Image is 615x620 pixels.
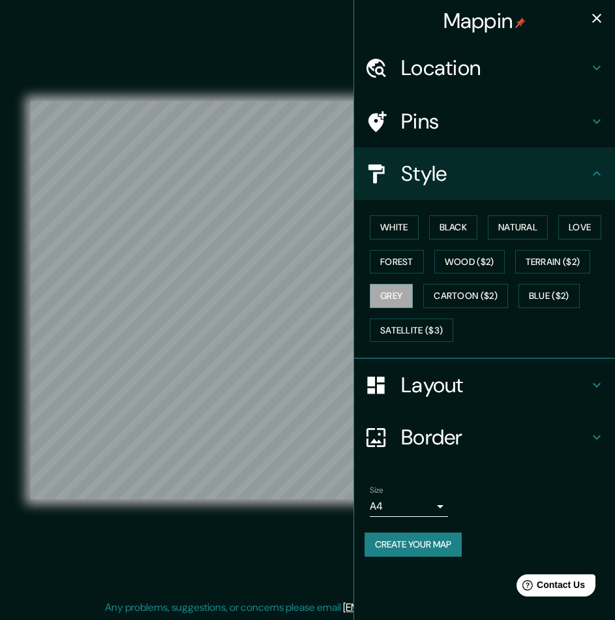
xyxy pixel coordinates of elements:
[401,424,589,450] h4: Border
[370,496,448,517] div: A4
[370,284,413,308] button: Grey
[401,108,589,134] h4: Pins
[370,318,453,343] button: Satellite ($3)
[443,8,526,34] h4: Mappin
[343,600,504,614] a: [EMAIL_ADDRESS][DOMAIN_NAME]
[354,359,615,411] div: Layout
[365,533,462,557] button: Create your map
[354,95,615,147] div: Pins
[370,250,424,274] button: Forest
[515,250,591,274] button: Terrain ($2)
[434,250,505,274] button: Wood ($2)
[499,569,601,606] iframe: Help widget launcher
[429,215,478,240] button: Black
[31,101,593,499] canvas: Map
[401,161,589,187] h4: Style
[354,147,615,200] div: Style
[488,215,548,240] button: Natural
[401,372,589,398] h4: Layout
[354,42,615,94] div: Location
[518,284,580,308] button: Blue ($2)
[354,411,615,463] div: Border
[558,215,601,240] button: Love
[370,485,383,496] label: Size
[401,55,589,81] h4: Location
[105,600,506,615] p: Any problems, suggestions, or concerns please email .
[423,284,508,308] button: Cartoon ($2)
[515,18,526,28] img: pin-icon.png
[370,215,419,240] button: White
